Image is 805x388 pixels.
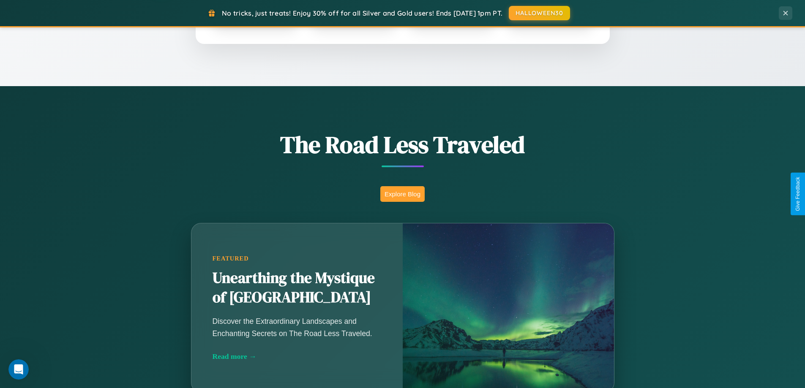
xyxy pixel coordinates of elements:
div: Give Feedback [795,177,801,211]
h2: Unearthing the Mystique of [GEOGRAPHIC_DATA] [213,269,382,307]
h1: The Road Less Traveled [149,128,656,161]
p: Discover the Extraordinary Landscapes and Enchanting Secrets on The Road Less Traveled. [213,315,382,339]
button: Explore Blog [380,186,425,202]
div: Featured [213,255,382,262]
div: Read more → [213,352,382,361]
button: HALLOWEEN30 [509,6,570,20]
iframe: Intercom live chat [8,359,29,380]
span: No tricks, just treats! Enjoy 30% off for all Silver and Gold users! Ends [DATE] 1pm PT. [222,9,502,17]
